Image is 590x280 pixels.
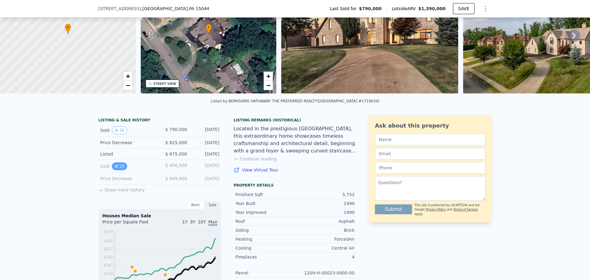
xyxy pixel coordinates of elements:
div: Sale [204,201,221,209]
div: Brick [295,227,355,233]
div: Sold [100,162,155,170]
a: Zoom in [123,72,132,81]
div: Cooling [235,245,295,251]
div: Listed by BERKSHIRE HATHAWAY THE PREFERRED REALTY ([GEOGRAPHIC_DATA] #1719034) [210,99,379,103]
div: Finished Sqft [235,191,295,198]
span: • [206,25,212,30]
tspan: $142 [104,271,113,276]
a: Privacy Policy [426,208,446,211]
div: Fireplaces [235,254,295,260]
button: Show more history [98,184,145,193]
div: Asphalt [295,218,355,224]
div: Located in the prestigious [GEOGRAPHIC_DATA], this extraordinary home showcases timeless craftsma... [234,125,356,155]
span: Max [208,219,217,226]
tspan: $192 [104,255,113,259]
div: [DATE] [192,175,219,182]
span: − [126,81,130,89]
div: • [206,24,212,34]
tspan: $167 [104,263,113,267]
span: $ 875,000 [165,152,187,156]
div: Roof [235,218,295,224]
a: Zoom out [123,81,132,90]
span: $1,390,000 [418,6,446,11]
span: Last Sold for [330,6,359,12]
div: 1990 [295,209,355,215]
div: This site is protected by reCAPTCHA and the Google and apply. [415,203,486,216]
button: View historical data [112,162,127,170]
tspan: $242 [104,239,113,243]
tspan: $217 [104,247,113,251]
span: + [126,72,130,80]
div: STREET VIEW [153,81,176,86]
div: Price Decrease [100,140,155,146]
div: Year Built [235,200,295,207]
div: Listing Remarks (Historical) [234,118,356,123]
div: 5,752 [295,191,355,198]
div: Listed [100,151,155,157]
span: Lotside ARV [392,6,418,12]
span: $790,000 [359,6,382,12]
div: Siding [235,227,295,233]
div: LISTING & SALE HISTORY [98,118,221,124]
a: Zoom in [264,72,273,81]
div: Heating [235,236,295,242]
div: Houses Median Sale [102,213,217,219]
span: + [266,72,270,80]
div: [DATE] [192,162,219,170]
div: 4 [295,254,355,260]
input: Name [375,134,486,145]
span: , [GEOGRAPHIC_DATA] [141,6,209,12]
a: View Virtual Tour [234,167,356,173]
div: [DATE] [192,151,219,157]
input: Email [375,148,486,160]
a: Zoom out [264,81,273,90]
div: [DATE] [192,126,219,134]
span: $ 790,000 [165,127,187,132]
div: • [65,24,71,34]
div: Year Improved [235,209,295,215]
div: Rent [187,201,204,209]
div: Price per Square Foot [102,219,160,229]
div: Property details [234,183,356,188]
span: 10Y [198,219,206,224]
button: Show Options [479,2,492,15]
div: 1990 [295,200,355,207]
tspan: $270 [104,230,113,234]
a: Terms of Service [453,208,478,211]
span: [STREET_ADDRESS] [98,6,141,12]
button: SAVE [453,3,474,14]
div: 1209-H-00023-0000-00 [295,270,355,276]
span: • [65,25,71,30]
button: Continue reading [234,156,277,162]
span: , PA 15044 [187,6,209,11]
div: Ask about this property [375,121,486,130]
div: Parcel [235,270,295,276]
div: Price Decrease [100,175,155,182]
button: View historical data [112,126,127,134]
span: $ 899,900 [165,176,187,181]
span: 1Y [182,219,187,224]
span: 3Y [190,219,195,224]
div: Central Air [295,245,355,251]
button: Submit [375,204,412,214]
span: $ 825,000 [165,140,187,145]
span: $ 856,500 [165,163,187,168]
input: Phone [375,162,486,174]
div: [DATE] [192,140,219,146]
div: ForcedAir [295,236,355,242]
div: Sold [100,126,155,134]
span: − [266,81,270,89]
